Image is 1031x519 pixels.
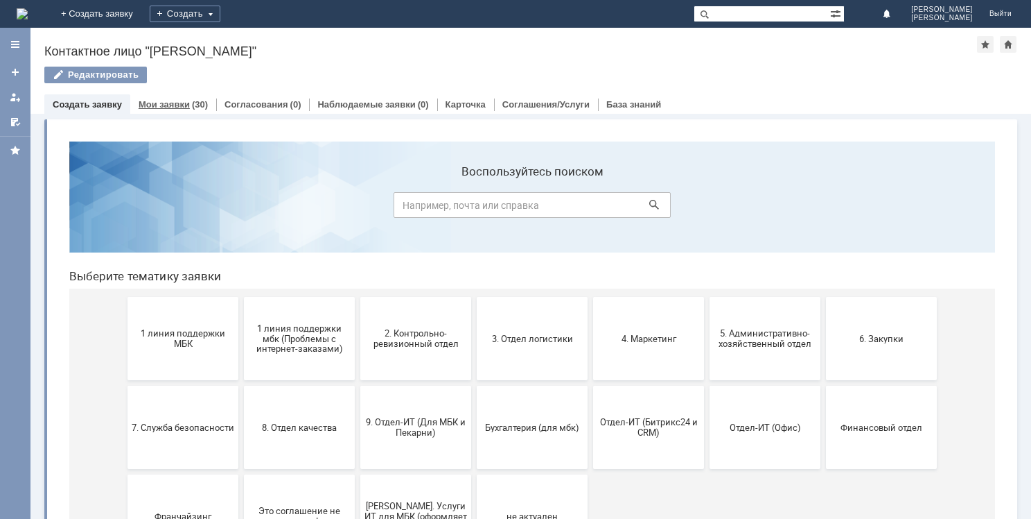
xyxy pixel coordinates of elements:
[224,99,288,110] a: Согласования
[423,203,525,213] span: 3. Отдел логистики
[190,291,292,302] span: 8. Отдел качества
[418,99,429,110] div: (0)
[772,203,874,213] span: 6. Закупки
[423,291,525,302] span: Бухгалтерия (для мбк)
[302,255,413,339] button: 9. Отдел-ИТ (Для МБК и Пекарни)
[44,44,977,58] div: Контактное лицо "[PERSON_NAME]"
[977,36,994,53] div: Добавить в избранное
[539,203,642,213] span: 4. Маркетинг
[539,287,642,307] span: Отдел-ИТ (Битрикс24 и CRM)
[651,255,762,339] button: Отдел-ИТ (Офис)
[502,99,590,110] a: Соглашения/Услуги
[186,255,297,339] button: 8. Отдел качества
[190,375,292,396] span: Это соглашение не активно!
[150,6,220,22] div: Создать
[911,6,973,14] span: [PERSON_NAME]
[11,139,937,153] header: Выберите тематику заявки
[302,344,413,427] button: [PERSON_NAME]. Услуги ИТ для МБК (оформляет L1)
[73,198,176,219] span: 1 линия поддержки МБК
[651,167,762,250] button: 5. Административно-хозяйственный отдел
[418,344,529,427] button: не актуален
[306,370,409,401] span: [PERSON_NAME]. Услуги ИТ для МБК (оформляет L1)
[69,167,180,250] button: 1 линия поддержки МБК
[535,167,646,250] button: 4. Маркетинг
[69,255,180,339] button: 7. Служба безопасности
[186,344,297,427] button: Это соглашение не активно!
[302,167,413,250] button: 2. Контрольно-ревизионный отдел
[830,6,844,19] span: Расширенный поиск
[190,192,292,223] span: 1 линия поддержки мбк (Проблемы с интернет-заказами)
[606,99,661,110] a: База знаний
[446,99,486,110] a: Карточка
[1000,36,1016,53] div: Сделать домашней страницей
[4,111,26,133] a: Мои согласования
[73,291,176,302] span: 7. Служба безопасности
[53,99,122,110] a: Создать заявку
[17,8,28,19] a: Перейти на домашнюю страницу
[17,8,28,19] img: logo
[192,99,208,110] div: (30)
[772,291,874,302] span: Финансовый отдел
[418,255,529,339] button: Бухгалтерия (для мбк)
[335,62,613,87] input: Например, почта или справка
[317,99,415,110] a: Наблюдаемые заявки
[423,380,525,391] span: не актуален
[306,198,409,219] span: 2. Контрольно-ревизионный отдел
[290,99,301,110] div: (0)
[655,198,758,219] span: 5. Административно-хозяйственный отдел
[768,255,879,339] button: Финансовый отдел
[4,86,26,108] a: Мои заявки
[335,34,613,48] label: Воспользуйтесь поиском
[69,344,180,427] button: Франчайзинг
[186,167,297,250] button: 1 линия поддержки мбк (Проблемы с интернет-заказами)
[4,61,26,83] a: Создать заявку
[535,255,646,339] button: Отдел-ИТ (Битрикс24 и CRM)
[768,167,879,250] button: 6. Закупки
[73,380,176,391] span: Франчайзинг
[655,291,758,302] span: Отдел-ИТ (Офис)
[911,14,973,22] span: [PERSON_NAME]
[139,99,190,110] a: Мои заявки
[418,167,529,250] button: 3. Отдел логистики
[306,287,409,307] span: 9. Отдел-ИТ (Для МБК и Пекарни)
